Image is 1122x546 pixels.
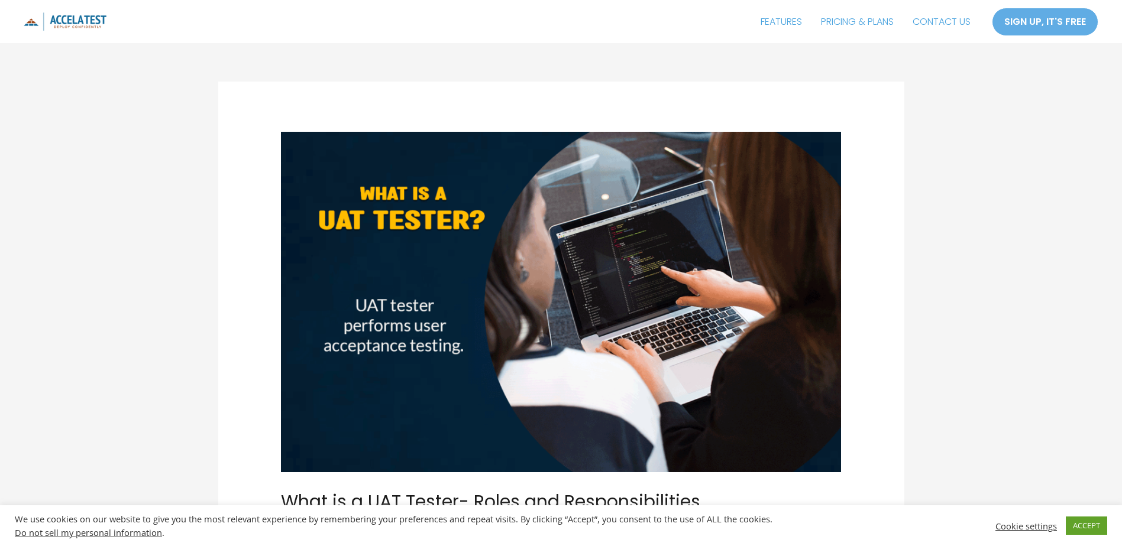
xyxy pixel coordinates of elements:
[751,7,980,37] nav: Site Navigation
[281,132,841,472] img: what is a uat tester article image
[15,513,780,538] div: We use cookies on our website to give you the most relevant experience by remembering your prefer...
[281,491,841,512] h1: What is a UAT Tester- Roles and Responsibilities
[751,7,811,37] a: FEATURES
[992,8,1098,36] a: SIGN UP, IT'S FREE
[15,526,162,538] a: Do not sell my personal information
[1066,516,1107,535] a: ACCEPT
[995,521,1057,531] a: Cookie settings
[24,12,106,31] img: icon
[811,7,903,37] a: PRICING & PLANS
[903,7,980,37] a: CONTACT US
[15,527,780,538] div: .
